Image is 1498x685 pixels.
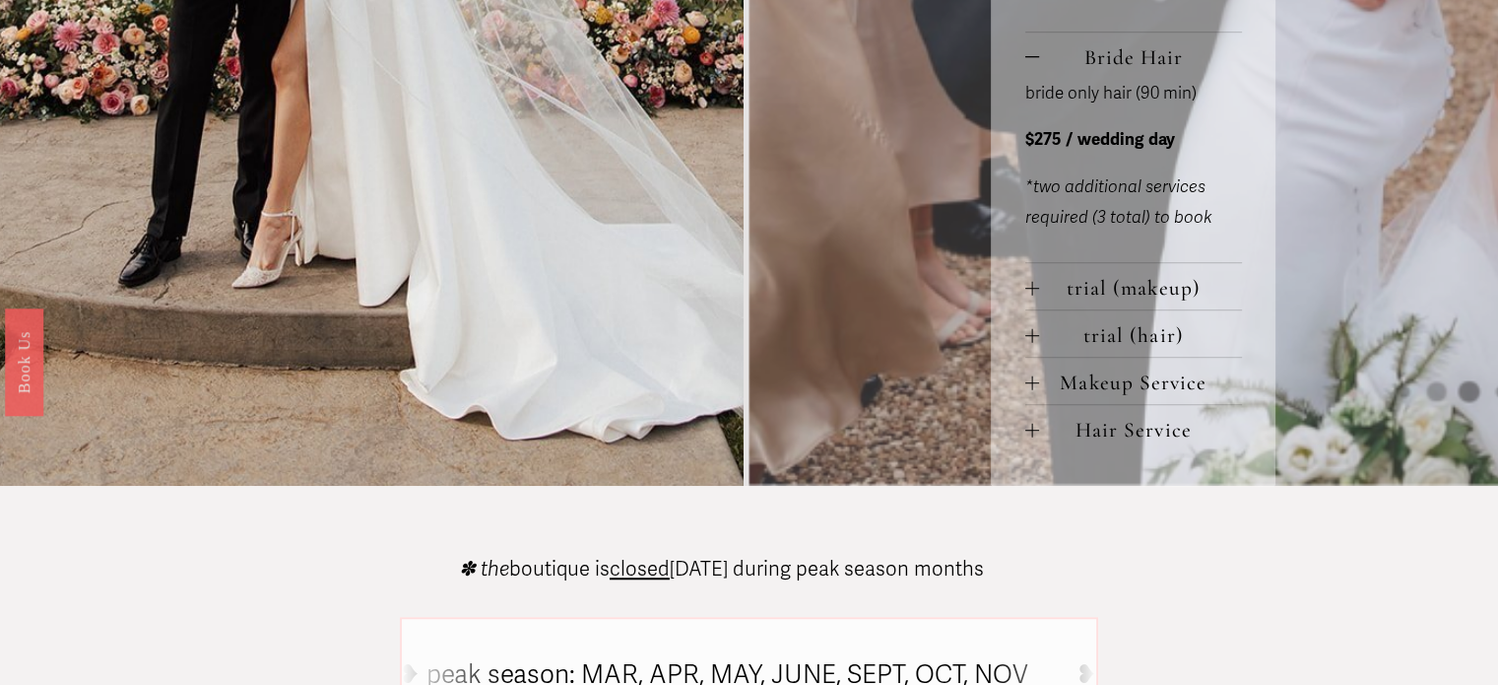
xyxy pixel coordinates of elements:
div: Bride Hair [1025,79,1242,262]
p: bride only hair (90 min) [1025,79,1242,109]
button: Hair Service [1025,405,1242,451]
button: Makeup Service [1025,358,1242,404]
button: Bride Hair [1025,33,1242,79]
strong: $275 / wedding day [1025,129,1175,150]
button: trial (makeup) [1025,263,1242,309]
span: Hair Service [1039,417,1242,443]
span: trial (makeup) [1039,275,1242,301]
em: *two additional services required (3 total) to book [1025,176,1212,228]
em: ✽ the [459,557,509,582]
span: closed [610,557,670,582]
span: Makeup Service [1039,370,1242,395]
a: Book Us [5,308,43,415]
span: trial (hair) [1039,322,1242,348]
p: boutique is [DATE] during peak season months [459,560,984,580]
span: Bride Hair [1039,44,1242,70]
button: trial (hair) [1025,310,1242,357]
